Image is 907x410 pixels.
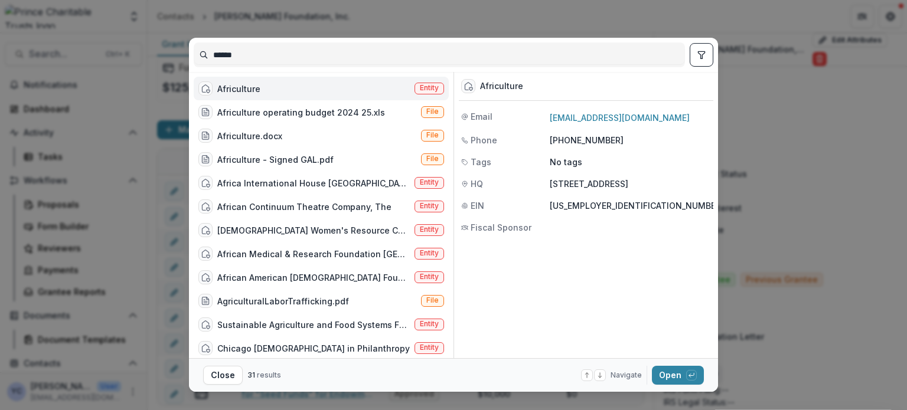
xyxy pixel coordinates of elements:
button: Open [652,366,704,385]
span: Entity [420,178,439,186]
div: African Medical & Research Foundation [GEOGRAPHIC_DATA] [217,248,410,260]
button: Close [203,366,243,385]
div: Chicago [DEMOGRAPHIC_DATA] in Philanthropy [217,342,410,355]
span: Entity [420,225,439,234]
p: No tags [550,156,582,168]
span: Navigate [611,370,642,381]
div: African Continuum Theatre Company, The [217,201,391,213]
span: EIN [471,199,484,212]
div: Africulture [217,83,260,95]
span: results [257,370,281,379]
div: AgriculturalLaborTrafficking.pdf [217,295,349,307]
span: 31 [247,370,255,379]
span: Phone [471,134,497,146]
button: toggle filters [690,43,713,67]
div: Africa International House [GEOGRAPHIC_DATA], Inc. (AIH) [217,177,410,189]
span: Entity [420,273,439,281]
span: HQ [471,178,483,190]
span: File [426,107,439,116]
span: Fiscal Sponsor [471,221,531,234]
span: Entity [420,343,439,352]
span: Entity [420,249,439,257]
span: Entity [420,320,439,328]
p: [PHONE_NUMBER] [550,134,711,146]
div: Africulture.docx [217,130,282,142]
p: [STREET_ADDRESS] [550,178,711,190]
div: Africulture [480,81,523,91]
span: Tags [471,156,491,168]
span: Entity [420,202,439,210]
span: Email [471,110,492,123]
span: File [426,131,439,139]
div: Sustainable Agriculture and Food Systems Funders [217,319,410,331]
div: African American [DEMOGRAPHIC_DATA] Foundation [217,271,410,284]
span: Entity [420,84,439,92]
a: [EMAIL_ADDRESS][DOMAIN_NAME] [550,113,690,123]
span: File [426,155,439,163]
div: [DEMOGRAPHIC_DATA] Women's Resource Center, Inc., The [217,224,410,237]
p: [US_EMPLOYER_IDENTIFICATION_NUMBER] [550,199,724,212]
div: Africulture operating budget 2024 25.xls [217,106,385,119]
div: Africulture - Signed GAL.pdf [217,153,334,166]
span: File [426,296,439,304]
